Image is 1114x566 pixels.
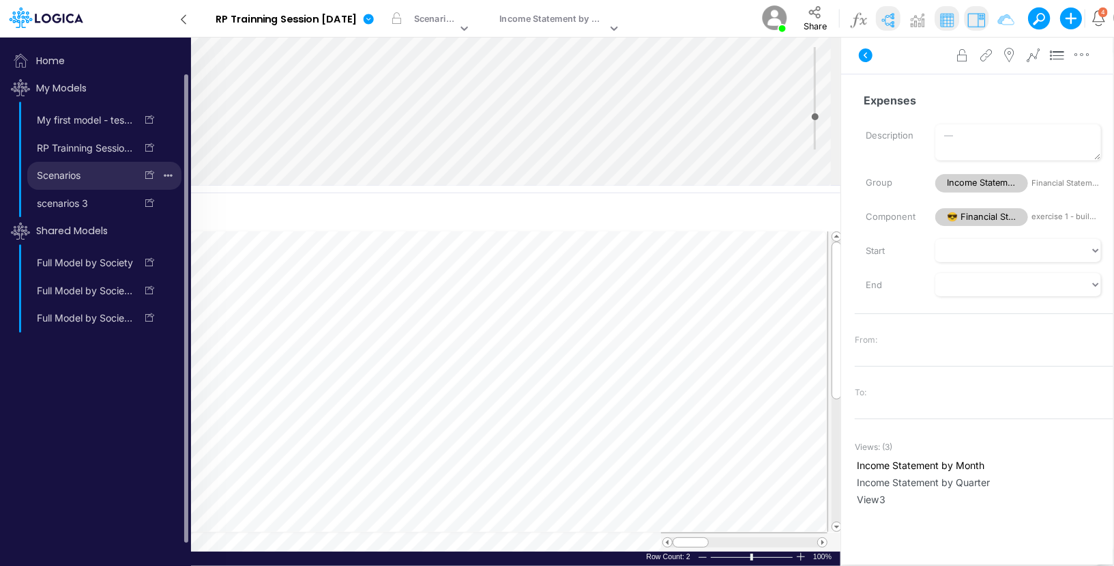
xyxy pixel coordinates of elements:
[27,109,136,131] a: My first model - test ([PERSON_NAME] [PERSON_NAME])
[27,307,136,329] a: Full Model by Society (WIP-WS-Review-3) (p8JrFipGveTU7I_vk960F.EPc.b3Teyw) [DATE]T16:40:57UTC
[27,137,136,159] a: RP Trainning Session [DATE]
[1031,178,1101,189] span: Financial Statements
[710,552,795,562] div: Zoom
[857,492,1111,507] span: View3
[27,165,136,186] a: Scenarios
[414,12,457,28] div: Scenario 1
[857,475,1111,490] span: Income Statement by Quarter
[5,74,190,102] span: Click to sort models list by update time order
[795,552,806,562] div: Zoom In
[27,193,136,214] a: scenarios 3
[855,206,925,229] label: Component
[12,199,544,227] input: Type a title here
[855,334,877,346] span: From:
[855,386,866,399] span: To:
[855,274,925,297] label: End
[855,87,1102,113] input: — Node name —
[5,217,190,244] span: Click to sort models list by update time order
[793,1,837,36] button: Share
[646,552,690,562] div: Count of selected rows
[1031,211,1101,223] span: exercise 1 - building a component
[857,458,1111,472] span: Income Statement by Month
[935,174,1028,193] span: Income Statement
[5,47,190,74] span: Home
[804,20,827,31] span: Share
[499,12,606,28] div: Income Statement by Month
[759,3,790,33] img: User Image Icon
[1102,9,1106,15] div: 4 unread items
[813,552,834,562] span: 100%
[855,124,925,147] label: Description
[813,552,834,562] div: Zoom level
[855,441,892,453] span: Views: ( 3 )
[27,252,136,274] a: Full Model by Society
[855,240,925,263] label: Start
[216,14,357,26] b: RP Trainning Session [DATE]
[27,280,136,302] a: Full Model by Society (ARCHIVED)
[750,554,753,561] div: Zoom
[935,208,1028,227] span: 😎 Financial Statements
[646,552,690,561] span: Row Count: 2
[1091,10,1106,26] a: Notifications
[697,552,708,563] div: Zoom Out
[855,171,925,195] label: Group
